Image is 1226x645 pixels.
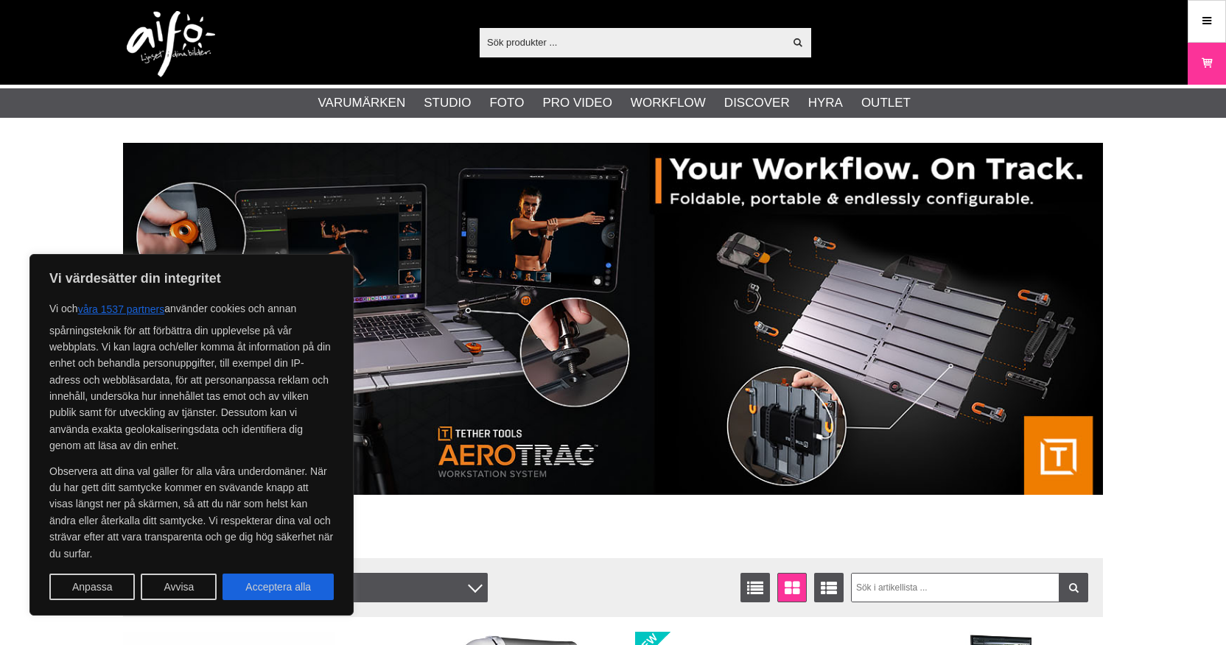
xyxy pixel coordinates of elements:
[489,94,524,113] a: Foto
[223,574,334,600] button: Acceptera alla
[424,94,471,113] a: Studio
[851,573,1089,602] input: Sök i artikellista ...
[78,296,165,322] button: våra 1537 partners
[724,94,790,113] a: Discover
[49,574,135,600] button: Anpassa
[861,94,911,113] a: Outlet
[808,94,843,113] a: Hyra
[814,573,844,602] a: Utökad listvisning
[49,463,334,562] p: Observera att dina val gäller för alla våra underdomäner. När du har gett ditt samtycke kommer en...
[740,573,770,602] a: Listvisning
[318,94,406,113] a: Varumärken
[49,296,334,454] p: Vi och använder cookies och annan spårningsteknik för att förbättra din upplevelse på vår webbpla...
[127,11,215,77] img: logo.png
[631,94,706,113] a: Workflow
[49,269,334,287] p: Vi värdesätter din integritet
[123,143,1103,495] img: Annons:007 banner-header-aerotrac-1390x500.jpg
[1059,573,1088,602] a: Filtrera
[542,94,612,113] a: Pro Video
[29,254,354,616] div: Vi värdesätter din integritet
[480,31,784,53] input: Sök produkter ...
[141,574,217,600] button: Avvisa
[777,573,807,602] a: Fönstervisning
[289,573,488,602] div: Filter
